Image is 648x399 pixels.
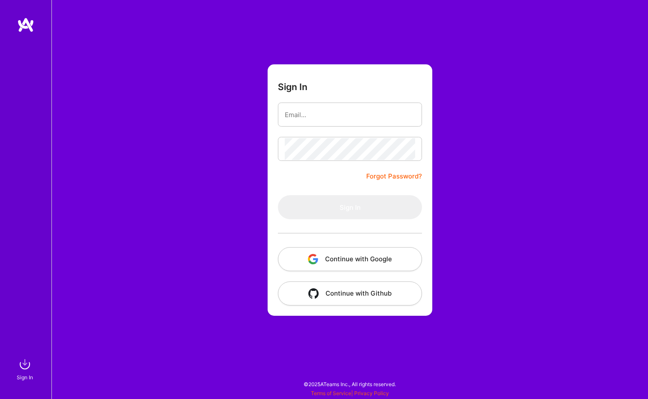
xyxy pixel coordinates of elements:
[51,373,648,395] div: © 2025 ATeams Inc., All rights reserved.
[17,17,34,33] img: logo
[278,247,422,271] button: Continue with Google
[17,373,33,382] div: Sign In
[278,281,422,305] button: Continue with Github
[278,82,307,92] h3: Sign In
[18,356,33,382] a: sign inSign In
[308,288,319,299] img: icon
[278,195,422,219] button: Sign In
[16,356,33,373] img: sign in
[311,390,389,396] span: |
[285,104,415,126] input: Email...
[354,390,389,396] a: Privacy Policy
[308,254,318,264] img: icon
[366,171,422,181] a: Forgot Password?
[311,390,351,396] a: Terms of Service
